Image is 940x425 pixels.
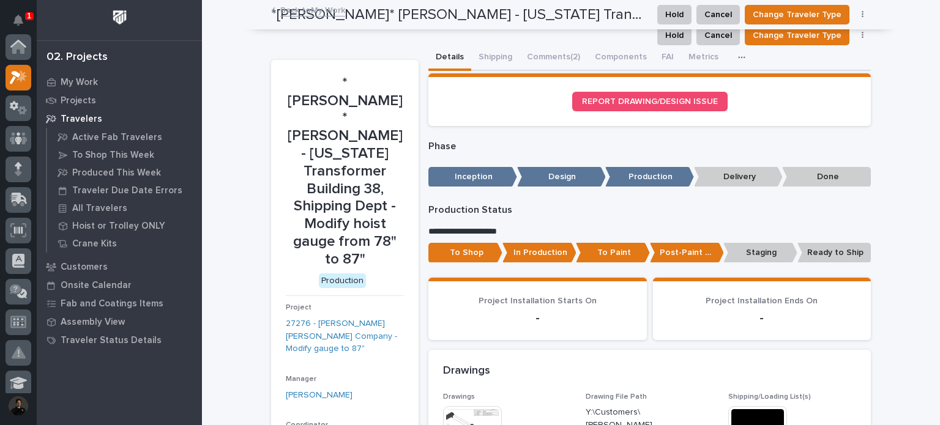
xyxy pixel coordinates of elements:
[650,243,724,263] p: Post-Paint Assembly
[657,26,692,45] button: Hold
[706,297,818,305] span: Project Installation Ends On
[797,243,871,263] p: Ready to Ship
[668,311,857,325] p: -
[572,92,728,111] a: REPORT DRAWING/DESIGN ISSUE
[72,238,117,249] p: Crane Kits
[61,262,108,273] p: Customers
[72,221,165,232] p: Hoist or Trolley ONLY
[61,317,125,328] p: Assembly View
[61,335,162,346] p: Traveler Status Details
[286,304,311,311] span: Project
[61,298,163,309] p: Fab and Coatings Items
[654,45,681,71] button: FAI
[319,273,366,289] div: Production
[37,109,202,128] a: Travelers
[471,45,520,71] button: Shipping
[694,167,783,187] p: Delivery
[582,97,718,106] span: REPORT DRAWING/DESIGN ISSUE
[286,75,404,268] p: *[PERSON_NAME]* [PERSON_NAME] - [US_STATE] Transformer Building 38, Shipping Dept - Modify hoist ...
[15,15,31,34] div: Notifications1
[72,132,162,143] p: Active Fab Travelers
[665,28,684,43] span: Hold
[753,28,841,43] span: Change Traveler Type
[587,45,654,71] button: Components
[681,45,726,71] button: Metrics
[47,146,202,163] a: To Shop This Week
[782,167,871,187] p: Done
[72,185,182,196] p: Traveler Due Date Errors
[520,45,587,71] button: Comments (2)
[745,26,849,45] button: Change Traveler Type
[428,204,871,216] p: Production Status
[37,276,202,294] a: Onsite Calendar
[286,375,316,383] span: Manager
[428,45,471,71] button: Details
[37,312,202,331] a: Assembly View
[728,393,811,401] span: Shipping/Loading List(s)
[704,28,732,43] span: Cancel
[696,26,740,45] button: Cancel
[61,77,98,88] p: My Work
[517,167,606,187] p: Design
[479,297,597,305] span: Project Installation Starts On
[72,150,154,161] p: To Shop This Week
[286,389,352,402] a: [PERSON_NAME]
[6,7,31,33] button: Notifications
[47,217,202,234] a: Hoist or Trolley ONLY
[586,393,647,401] span: Drawing File Path
[47,164,202,181] a: Produced This Week
[37,294,202,312] a: Fab and Coatings Items
[72,168,161,179] p: Produced This Week
[27,12,31,20] p: 1
[37,91,202,109] a: Projects
[37,73,202,91] a: My Work
[428,243,502,263] p: To Shop
[443,364,490,378] h2: Drawings
[72,203,127,214] p: All Travelers
[280,2,345,17] a: Back toMy Work
[61,114,102,125] p: Travelers
[61,280,132,291] p: Onsite Calendar
[428,167,517,187] p: Inception
[286,317,404,355] a: 27276 - [PERSON_NAME] [PERSON_NAME] Company - Modify gauge to 87"
[47,51,108,64] div: 02. Projects
[576,243,650,263] p: To Paint
[108,6,131,29] img: Workspace Logo
[443,393,475,401] span: Drawings
[428,141,871,152] p: Phase
[605,167,694,187] p: Production
[47,199,202,216] a: All Travelers
[502,243,576,263] p: In Production
[443,311,632,325] p: -
[37,257,202,276] a: Customers
[37,331,202,349] a: Traveler Status Details
[47,235,202,252] a: Crane Kits
[47,128,202,146] a: Active Fab Travelers
[47,182,202,199] a: Traveler Due Date Errors
[723,243,797,263] p: Staging
[6,393,31,419] button: users-avatar
[61,95,96,106] p: Projects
